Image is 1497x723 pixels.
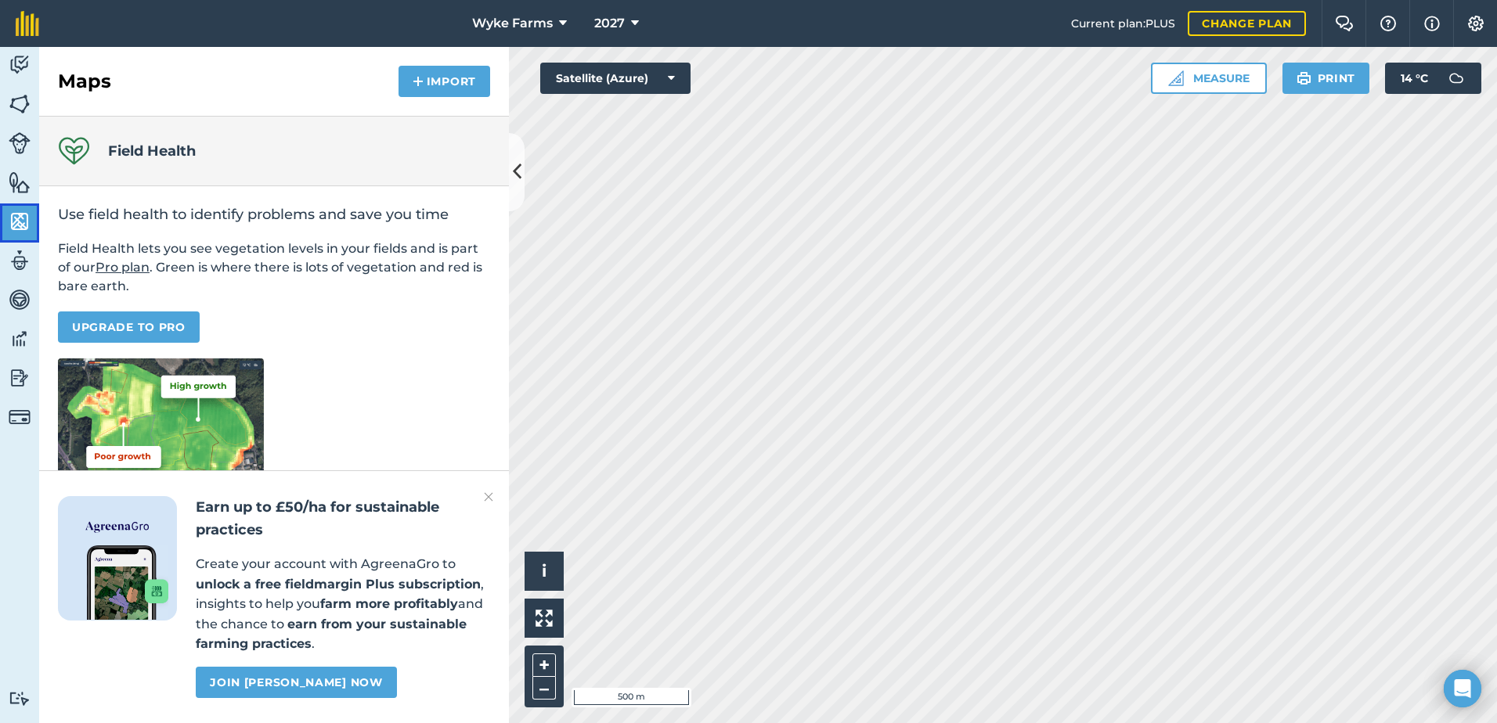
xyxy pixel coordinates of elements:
span: 14 ° C [1401,63,1428,94]
button: + [532,653,556,677]
button: Satellite (Azure) [540,63,691,94]
img: svg+xml;base64,PHN2ZyB4bWxucz0iaHR0cDovL3d3dy53My5vcmcvMjAwMC9zdmciIHdpZHRoPSIxNyIgaGVpZ2h0PSIxNy... [1424,14,1440,33]
span: i [542,561,546,581]
a: Upgrade to Pro [58,311,200,343]
h4: Field Health [108,140,196,162]
strong: earn from your sustainable farming practices [196,617,467,652]
img: svg+xml;base64,PD94bWwgdmVyc2lvbj0iMS4wIiBlbmNvZGluZz0idXRmLTgiPz4KPCEtLSBHZW5lcmF0b3I6IEFkb2JlIE... [1441,63,1472,94]
img: svg+xml;base64,PD94bWwgdmVyc2lvbj0iMS4wIiBlbmNvZGluZz0idXRmLTgiPz4KPCEtLSBHZW5lcmF0b3I6IEFkb2JlIE... [9,327,31,351]
img: Two speech bubbles overlapping with the left bubble in the forefront [1335,16,1354,31]
p: Field Health lets you see vegetation levels in your fields and is part of our . Green is where th... [58,239,490,296]
strong: farm more profitably [320,596,458,611]
img: svg+xml;base64,PD94bWwgdmVyc2lvbj0iMS4wIiBlbmNvZGluZz0idXRmLTgiPz4KPCEtLSBHZW5lcmF0b3I6IEFkb2JlIE... [9,406,31,428]
img: Ruler icon [1168,70,1184,86]
img: svg+xml;base64,PD94bWwgdmVyc2lvbj0iMS4wIiBlbmNvZGluZz0idXRmLTgiPz4KPCEtLSBHZW5lcmF0b3I6IEFkb2JlIE... [9,366,31,390]
img: svg+xml;base64,PHN2ZyB4bWxucz0iaHR0cDovL3d3dy53My5vcmcvMjAwMC9zdmciIHdpZHRoPSI1NiIgaGVpZ2h0PSI2MC... [9,210,31,233]
h2: Earn up to £50/ha for sustainable practices [196,496,490,541]
button: – [532,677,556,700]
a: Pro plan [96,260,150,275]
img: svg+xml;base64,PHN2ZyB4bWxucz0iaHR0cDovL3d3dy53My5vcmcvMjAwMC9zdmciIHdpZHRoPSI1NiIgaGVpZ2h0PSI2MC... [9,92,31,116]
img: A question mark icon [1379,16,1398,31]
button: Import [399,66,490,97]
span: 2027 [594,14,625,33]
img: svg+xml;base64,PD94bWwgdmVyc2lvbj0iMS4wIiBlbmNvZGluZz0idXRmLTgiPz4KPCEtLSBHZW5lcmF0b3I6IEFkb2JlIE... [9,53,31,77]
img: svg+xml;base64,PD94bWwgdmVyc2lvbj0iMS4wIiBlbmNvZGluZz0idXRmLTgiPz4KPCEtLSBHZW5lcmF0b3I6IEFkb2JlIE... [9,288,31,311]
button: Measure [1151,63,1267,94]
p: Create your account with AgreenaGro to , insights to help you and the chance to . [196,554,490,654]
img: svg+xml;base64,PD94bWwgdmVyc2lvbj0iMS4wIiBlbmNvZGluZz0idXRmLTgiPz4KPCEtLSBHZW5lcmF0b3I6IEFkb2JlIE... [9,691,31,706]
img: fieldmargin Logo [16,11,39,36]
img: svg+xml;base64,PD94bWwgdmVyc2lvbj0iMS4wIiBlbmNvZGluZz0idXRmLTgiPz4KPCEtLSBHZW5lcmF0b3I6IEFkb2JlIE... [9,132,31,154]
h2: Maps [58,69,111,94]
h2: Use field health to identify problems and save you time [58,205,490,224]
img: svg+xml;base64,PD94bWwgdmVyc2lvbj0iMS4wIiBlbmNvZGluZz0idXRmLTgiPz4KPCEtLSBHZW5lcmF0b3I6IEFkb2JlIE... [9,249,31,272]
button: Print [1282,63,1370,94]
button: 14 °C [1385,63,1481,94]
a: Join [PERSON_NAME] now [196,667,396,698]
img: A cog icon [1466,16,1485,31]
img: svg+xml;base64,PHN2ZyB4bWxucz0iaHR0cDovL3d3dy53My5vcmcvMjAwMC9zdmciIHdpZHRoPSIxOSIgaGVpZ2h0PSIyNC... [1297,69,1311,88]
img: svg+xml;base64,PHN2ZyB4bWxucz0iaHR0cDovL3d3dy53My5vcmcvMjAwMC9zdmciIHdpZHRoPSI1NiIgaGVpZ2h0PSI2MC... [9,171,31,194]
img: Four arrows, one pointing top left, one top right, one bottom right and the last bottom left [536,610,553,627]
img: Screenshot of the Gro app [87,545,168,620]
strong: unlock a free fieldmargin Plus subscription [196,577,481,592]
a: Change plan [1188,11,1306,36]
span: Wyke Farms [472,14,553,33]
span: Current plan : PLUS [1071,15,1175,32]
img: svg+xml;base64,PHN2ZyB4bWxucz0iaHR0cDovL3d3dy53My5vcmcvMjAwMC9zdmciIHdpZHRoPSIyMiIgaGVpZ2h0PSIzMC... [484,487,493,506]
img: svg+xml;base64,PHN2ZyB4bWxucz0iaHR0cDovL3d3dy53My5vcmcvMjAwMC9zdmciIHdpZHRoPSIxNCIgaGVpZ2h0PSIyNC... [413,72,424,91]
div: Open Intercom Messenger [1444,670,1481,707]
button: i [525,552,564,591]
